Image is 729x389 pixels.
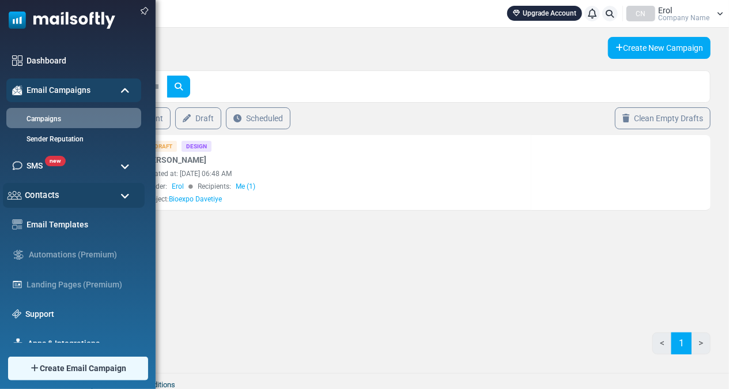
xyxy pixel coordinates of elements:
a: Campaigns [6,114,138,124]
img: email-templates-icon.svg [12,219,22,230]
span: Contacts [25,189,59,201]
a: 1 [671,332,692,354]
a: Me (1) [236,181,255,192]
img: landing_pages.svg [12,279,22,290]
a: [PERSON_NAME] [144,154,206,166]
img: dashboard-icon.svg [12,55,22,66]
img: sms-icon.png [12,160,22,171]
span: Create Email Campaign [40,362,126,375]
img: campaigns-icon-active.png [12,85,22,95]
div: CN [626,6,655,21]
a: Create New Campaign [608,37,711,59]
a: Dashboard [27,55,135,67]
a: Apps & Integrations [28,338,135,350]
a: Support [25,308,135,320]
span: Erol [172,181,184,192]
span: new [45,156,66,166]
div: Created at: [DATE] 06:48 AM [144,169,526,179]
a: Clean Empty Drafts [615,107,711,129]
span: Erol [658,6,672,14]
a: CN Erol Company Name [626,6,723,21]
nav: Page [652,332,711,364]
a: Sender Reputation [6,134,138,144]
img: workflow.svg [12,248,25,261]
div: Design [182,141,211,152]
span: SMS [27,160,43,172]
span: Company Name [658,14,709,21]
span: Email Campaigns [27,84,90,96]
span: Bioexpo Davetiye [169,195,222,203]
img: support-icon.svg [12,309,21,319]
a: Draft [175,107,221,129]
div: Subject: [144,194,222,204]
div: Draft [144,141,177,152]
a: Email Templates [27,219,135,231]
a: Scheduled [226,107,290,129]
img: contacts-icon.svg [7,191,22,200]
div: Sender: Recipients: [144,181,526,192]
a: Upgrade Account [507,6,582,21]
